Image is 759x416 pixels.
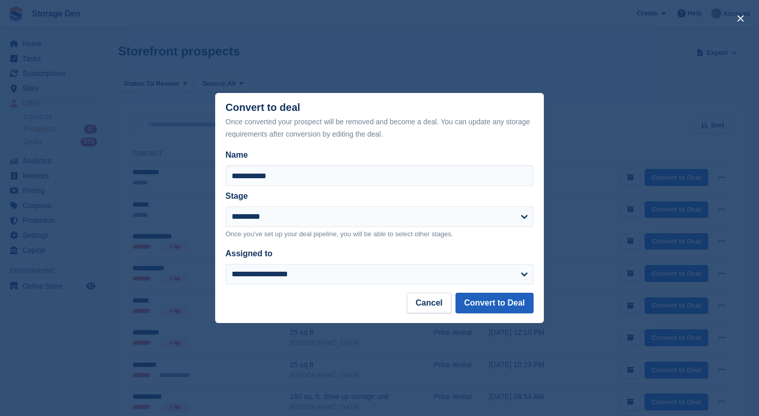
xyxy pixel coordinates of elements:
[732,10,749,27] button: close
[225,229,534,239] p: Once you've set up your deal pipeline, you will be able to select other stages.
[225,149,534,161] label: Name
[225,102,534,140] div: Convert to deal
[456,293,534,313] button: Convert to Deal
[225,116,534,140] div: Once converted your prospect will be removed and become a deal. You can update any storage requir...
[225,192,248,200] label: Stage
[407,293,451,313] button: Cancel
[225,249,273,258] label: Assigned to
